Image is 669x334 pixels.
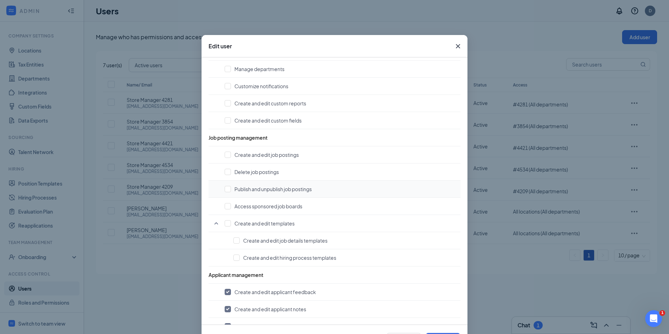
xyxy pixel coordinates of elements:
[645,310,662,327] iframe: Intercom live chat
[234,65,284,72] span: Manage departments
[225,203,457,210] button: Access sponsored job boards
[209,42,232,50] h3: Edit user
[234,83,288,90] span: Customize notifications
[234,168,279,175] span: Delete job postings
[233,254,457,261] button: Create and edit hiring process templates
[209,134,268,141] span: Job posting management
[660,310,665,316] span: 1
[234,151,299,158] span: Create and edit job postings
[225,306,457,313] button: Create and edit applicant notes
[234,203,302,210] span: Access sponsored job boards
[234,306,306,313] span: Create and edit applicant notes
[225,65,457,72] button: Manage departments
[234,186,312,193] span: Publish and unpublish job postings
[225,100,457,107] button: Create and edit custom reports
[225,186,457,193] button: Publish and unpublish job postings
[234,117,302,124] span: Create and edit custom fields
[243,254,336,261] span: Create and edit hiring process templates
[234,100,306,107] span: Create and edit custom reports
[225,151,457,158] button: Create and edit job postings
[225,117,457,124] button: Create and edit custom fields
[234,323,314,330] span: Send texts and emails to applicants
[225,323,457,330] button: Send texts and emails to applicants
[212,219,220,228] svg: SmallChevronUp
[225,220,457,227] button: Create and edit templates
[234,220,295,227] span: Create and edit templates
[209,272,263,278] span: Applicant management
[243,237,328,244] span: Create and edit job details templates
[234,288,316,295] span: Create and edit applicant feedback
[225,83,457,90] button: Customize notifications
[233,237,457,244] button: Create and edit job details templates
[449,35,467,57] button: Close
[225,288,457,295] button: Create and edit applicant feedback
[225,168,457,175] button: Delete job postings
[454,42,462,50] svg: Cross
